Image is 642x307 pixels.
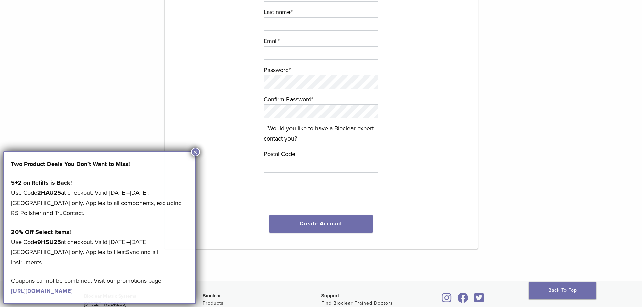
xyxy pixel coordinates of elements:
[264,123,379,144] label: Would you like to have a Bioclear expert contact you?
[264,149,379,159] label: Postal Code
[264,7,379,17] label: Last name
[269,215,373,233] button: Create Account
[321,300,393,306] a: Find Bioclear Trained Doctors
[264,65,379,75] label: Password
[270,181,372,207] iframe: reCAPTCHA
[321,293,339,298] span: Support
[11,178,188,218] p: Use Code at checkout. Valid [DATE]–[DATE], [GEOGRAPHIC_DATA] only. Applies to all components, exc...
[203,300,224,306] a: Products
[11,276,188,296] p: Coupons cannot be combined. Visit our promotions page:
[440,297,454,303] a: Bioclear
[37,189,61,196] strong: 2HAU25
[11,160,130,168] strong: Two Product Deals You Don’t Want to Miss!
[529,282,596,299] a: Back To Top
[37,238,61,246] strong: 9HSU25
[203,293,221,298] span: Bioclear
[264,94,379,104] label: Confirm Password
[264,36,379,46] label: Email
[11,179,72,186] strong: 5+2 on Refills is Back!
[264,126,268,130] input: Would you like to have a Bioclear expert contact you?
[11,227,188,267] p: Use Code at checkout. Valid [DATE]–[DATE], [GEOGRAPHIC_DATA] only. Applies to HeatSync and all in...
[11,228,71,236] strong: 20% Off Select Items!
[191,148,200,156] button: Close
[455,297,471,303] a: Bioclear
[11,288,73,295] a: [URL][DOMAIN_NAME]
[472,297,486,303] a: Bioclear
